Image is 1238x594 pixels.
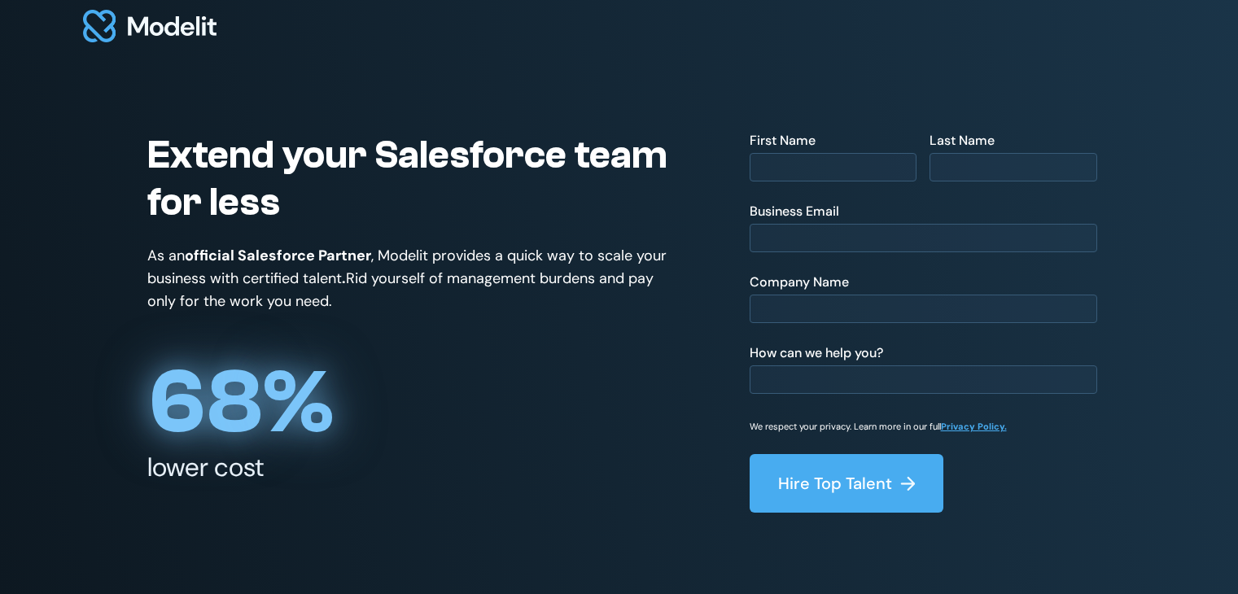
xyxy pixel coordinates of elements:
span: 68 [147,358,263,448]
img: modelit logo [83,10,217,42]
button: Hire Top Talent [750,454,943,513]
div: lower cost [147,448,334,487]
div: Company Name [750,273,1097,291]
p: As an , Modelit provides a quick way to scale your business with certified talent Rid yourself of... [147,244,685,312]
strong: . [342,269,346,288]
div: First Name [750,132,917,150]
h1: Extend your Salesforce team for less [147,132,685,225]
div: How can we help you? [750,344,1097,362]
div: % [147,358,334,448]
strong: official Salesforce Partner [185,246,371,265]
div: Last Name [930,132,1097,150]
div: Business Email [750,203,1097,221]
div: Hire Top Talent [778,472,892,495]
a: Privacy Policy. [941,421,1007,432]
p: We respect your privacy. Learn more in our full [750,421,1007,433]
